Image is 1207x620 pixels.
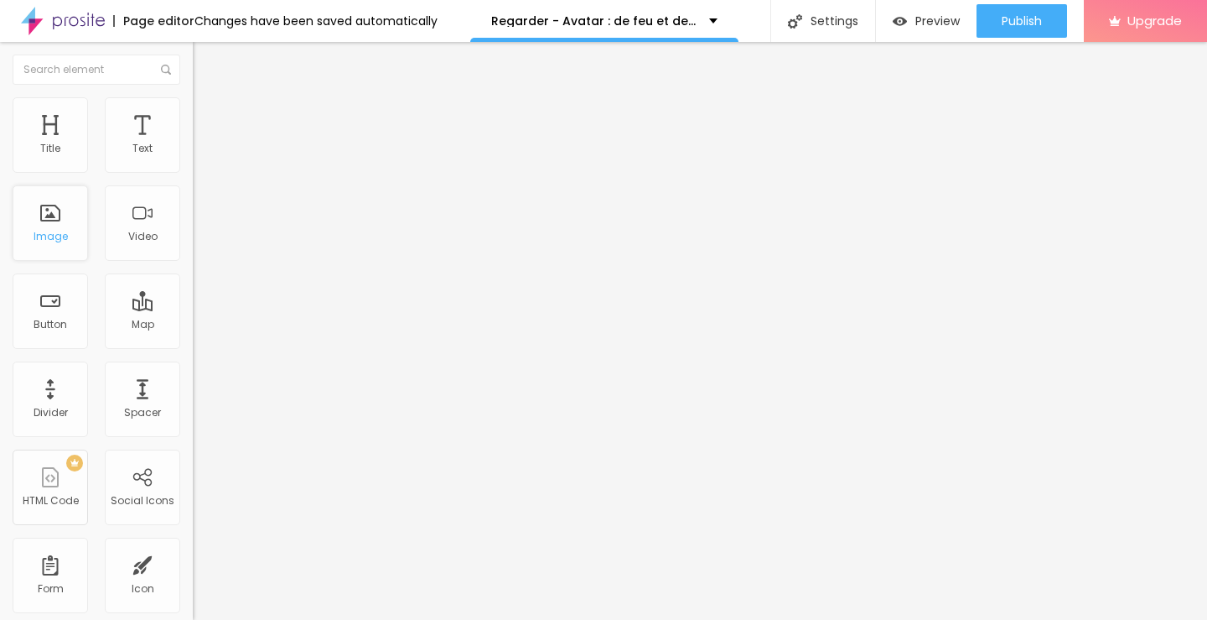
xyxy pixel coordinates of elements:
iframe: Editor [193,42,1207,620]
button: Preview [876,4,976,38]
div: Spacer [124,407,161,419]
button: Publish [976,4,1067,38]
div: Icon [132,583,154,595]
div: Divider [34,407,68,419]
img: Icone [161,65,171,75]
div: Form [38,583,64,595]
div: Title [40,143,60,154]
div: Video [128,231,158,242]
div: Map [132,319,154,331]
input: Search element [13,55,180,85]
div: HTML Code [23,495,79,507]
span: Upgrade [1127,13,1182,28]
div: Text [132,143,153,154]
span: Publish [1002,14,1042,28]
div: Image [34,231,68,242]
div: Changes have been saved automatically [194,15,438,27]
img: Icone [788,14,802,29]
div: Button [34,319,67,331]
span: Preview [915,14,960,28]
img: view-1.svg [893,14,907,29]
div: Page editor [113,15,194,27]
div: Social Icons [111,495,174,507]
p: Regarder - Avatar : de feu et de cendres en (VOD) streaming Complet et VOSTFR [491,15,697,27]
